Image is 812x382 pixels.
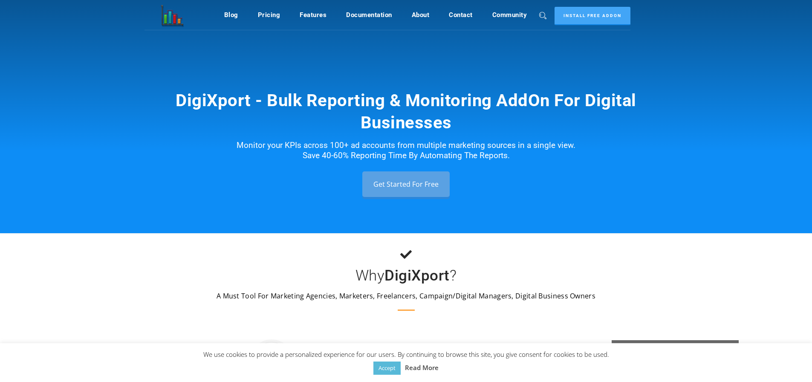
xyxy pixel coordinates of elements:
[258,7,280,23] a: Pricing
[449,7,473,23] a: Contact
[412,7,430,23] a: About
[163,90,649,134] h1: DigiXport - Bulk Reporting & Monitoring AddOn For Digital Businesses
[373,362,401,375] a: Accept
[492,7,527,23] a: Community
[405,362,439,373] a: Read More
[384,267,450,284] b: DigiXport
[300,7,327,23] a: Features
[555,7,630,25] a: Install Free Addon
[203,350,609,372] span: We use cookies to provide a personalized experience for our users. By continuing to browse this s...
[224,7,238,23] a: Blog
[362,171,450,197] a: Get Started For Free
[346,7,392,23] a: Documentation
